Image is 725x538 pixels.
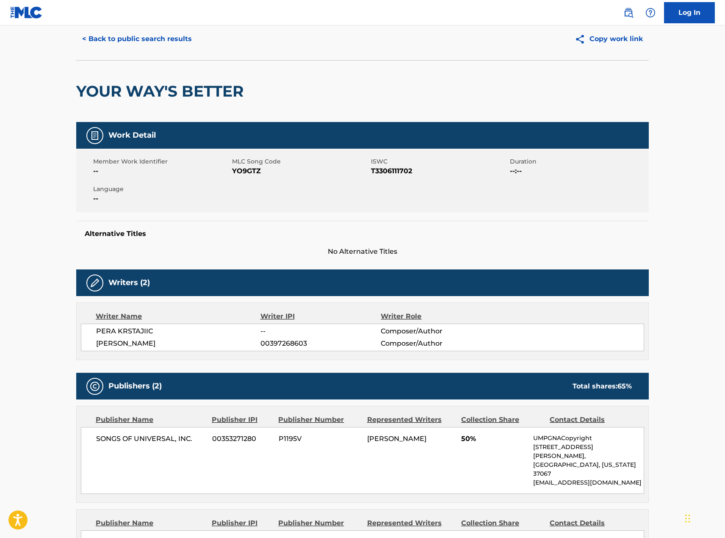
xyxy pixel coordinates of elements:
span: P1195V [279,434,361,444]
img: Writers [90,278,100,288]
a: Log In [664,2,715,23]
h2: YOUR WAY'S BETTER [76,82,248,101]
span: Duration [510,157,647,166]
img: Publishers [90,381,100,391]
p: [STREET_ADDRESS][PERSON_NAME], [533,443,644,460]
h5: Publishers (2) [108,381,162,391]
div: Publisher Name [96,415,205,425]
h5: Alternative Titles [85,230,640,238]
span: Composer/Author [381,338,490,349]
span: 50% [461,434,527,444]
div: Help [642,4,659,21]
span: ISWC [371,157,508,166]
img: Work Detail [90,130,100,141]
span: MLC Song Code [232,157,369,166]
span: -- [93,166,230,176]
span: Composer/Author [381,326,490,336]
span: Member Work Identifier [93,157,230,166]
div: Writer IPI [260,311,381,322]
div: Represented Writers [367,415,455,425]
div: Collection Share [461,518,543,528]
div: Publisher IPI [212,415,272,425]
a: Public Search [620,4,637,21]
div: Publisher IPI [212,518,272,528]
h5: Work Detail [108,130,156,140]
p: UMPGNACopyright [533,434,644,443]
button: < Back to public search results [76,28,198,50]
div: Publisher Number [278,518,360,528]
span: [PERSON_NAME] [96,338,260,349]
div: Contact Details [550,518,632,528]
div: Collection Share [461,415,543,425]
span: -- [260,326,381,336]
span: [PERSON_NAME] [367,435,426,443]
span: Language [93,185,230,194]
span: PERA KRSTAJIIC [96,326,260,336]
h5: Writers (2) [108,278,150,288]
span: 00397268603 [260,338,381,349]
span: -- [93,194,230,204]
span: 65 % [617,382,632,390]
span: 00353271280 [212,434,272,444]
button: Copy work link [569,28,649,50]
div: Writer Name [96,311,260,322]
iframe: Chat Widget [683,497,725,538]
span: SONGS OF UNIVERSAL, INC. [96,434,206,444]
div: Drag [685,506,690,531]
span: YO9GTZ [232,166,369,176]
div: Publisher Name [96,518,205,528]
div: Writer Role [381,311,490,322]
img: Copy work link [575,34,589,44]
img: help [645,8,656,18]
span: T3306111702 [371,166,508,176]
div: Publisher Number [278,415,360,425]
span: No Alternative Titles [76,247,649,257]
span: --:-- [510,166,647,176]
img: MLC Logo [10,6,43,19]
img: search [623,8,634,18]
div: Total shares: [573,381,632,391]
div: Represented Writers [367,518,455,528]
p: [EMAIL_ADDRESS][DOMAIN_NAME] [533,478,644,487]
div: Contact Details [550,415,632,425]
p: [GEOGRAPHIC_DATA], [US_STATE] 37067 [533,460,644,478]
